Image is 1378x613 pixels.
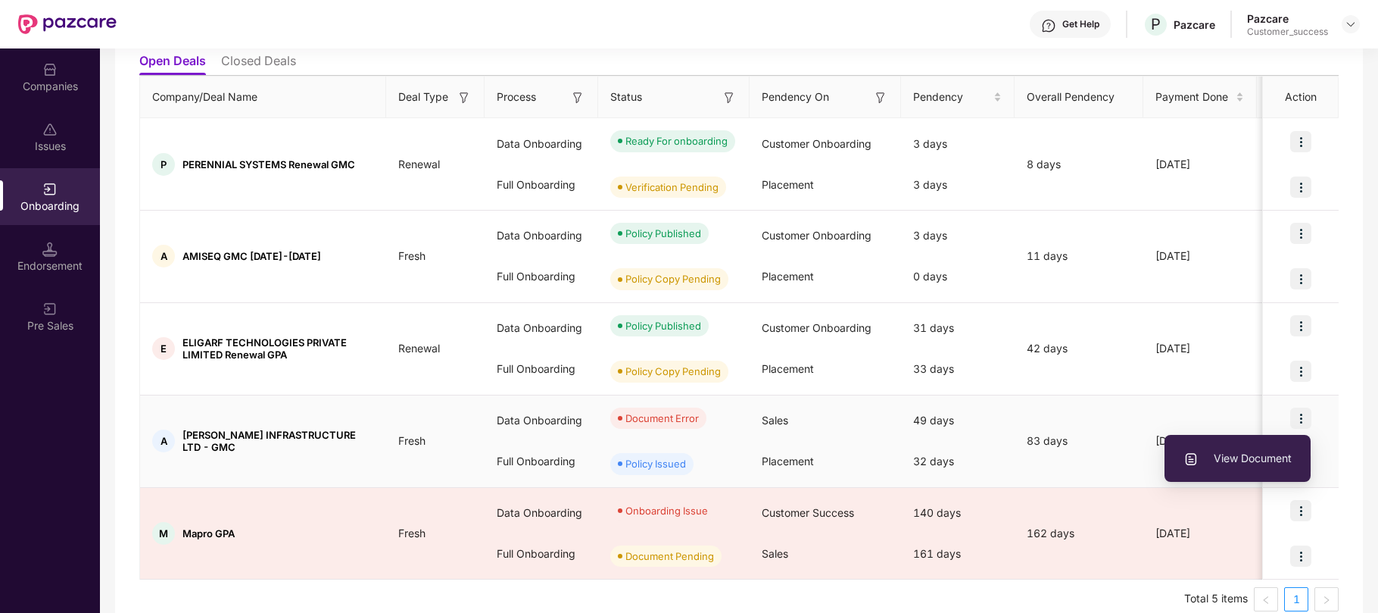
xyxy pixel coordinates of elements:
span: Customer Onboarding [762,137,871,150]
div: 31 days [901,308,1015,349]
div: 8 days [1015,156,1143,173]
div: [DATE] [1143,433,1257,449]
div: Full Onboarding [485,349,598,389]
span: Payment Done [1155,89,1233,105]
img: New Pazcare Logo [18,14,117,34]
div: [DATE] [1143,340,1257,357]
div: [DATE] [1143,248,1257,264]
span: Customer Onboarding [762,229,871,242]
span: Deal Type [398,89,448,105]
div: [DATE] [1143,156,1257,173]
li: Next Page [1314,587,1339,611]
span: Fresh [386,527,438,540]
div: P [152,153,175,176]
span: AMISEQ GMC [DATE]-[DATE] [182,250,321,262]
span: right [1322,596,1331,605]
div: Ready For onboarding [625,133,728,149]
img: svg+xml;base64,PHN2ZyB3aWR0aD0iMTYiIGhlaWdodD0iMTYiIHZpZXdCb3g9IjAgMCAxNiAxNiIgZmlsbD0ibm9uZSIgeG... [722,90,737,105]
div: 49 days [901,400,1015,441]
span: ELIGARF TECHNOLOGIES PRIVATE LIMITED Renewal GPA [182,336,374,361]
div: Document Error [625,411,699,426]
span: Pendency [913,89,990,105]
span: Placement [762,455,814,468]
div: Full Onboarding [485,164,598,205]
img: svg+xml;base64,PHN2ZyB3aWR0aD0iMjAiIGhlaWdodD0iMjAiIHZpZXdCb3g9IjAgMCAyMCAyMCIgZmlsbD0ibm9uZSIgeG... [42,182,58,197]
th: Company/Deal Name [140,77,386,118]
img: icon [1290,315,1311,336]
span: ₹35,650 [1257,342,1324,355]
button: left [1254,587,1278,611]
img: svg+xml;base64,PHN2ZyBpZD0iSXNzdWVzX2Rpc2FibGVkIiB4bWxucz0iaHR0cDovL3d3dy53My5vcmcvMjAwMC9zdmciIH... [42,122,58,137]
span: View Document [1183,450,1292,467]
span: PERENNIAL SYSTEMS Renewal GMC [182,158,355,170]
div: Policy Issued [625,456,686,471]
span: Renewal [386,342,452,355]
span: Placement [762,362,814,375]
span: Process [497,89,536,105]
span: left [1261,596,1270,605]
img: svg+xml;base64,PHN2ZyB3aWR0aD0iMjAiIGhlaWdodD0iMjAiIHZpZXdCb3g9IjAgMCAyMCAyMCIgZmlsbD0ibm9uZSIgeG... [42,302,58,317]
th: Premium Paid [1257,77,1355,118]
img: svg+xml;base64,PHN2ZyBpZD0iSGVscC0zMngzMiIgeG1sbnM9Imh0dHA6Ly93d3cudzMub3JnLzIwMDAvc3ZnIiB3aWR0aD... [1041,18,1056,33]
div: Full Onboarding [485,533,598,574]
div: 3 days [901,124,1015,164]
div: Policy Published [625,226,701,241]
div: A [152,430,175,452]
th: Payment Done [1143,77,1257,118]
span: Sales [762,547,788,560]
img: icon [1290,223,1311,244]
span: Sales [762,414,788,427]
div: Verification Pending [625,180,719,195]
li: 1 [1284,587,1308,611]
th: Action [1263,77,1339,118]
div: Full Onboarding [485,441,598,482]
span: ₹9,10,868 [1257,249,1334,262]
div: 162 days [1015,525,1143,542]
img: icon [1290,361,1311,382]
div: Data Onboarding [485,124,598,164]
div: M [152,522,175,545]
li: Total 5 items [1184,587,1248,611]
div: 11 days [1015,248,1143,264]
a: 1 [1285,588,1308,611]
div: Data Onboarding [485,215,598,256]
div: 140 days [901,493,1015,533]
div: Customer_success [1247,26,1328,38]
span: Pendency On [762,89,829,105]
span: Placement [762,270,814,283]
img: svg+xml;base64,PHN2ZyBpZD0iQ29tcGFuaWVzIiB4bWxucz0iaHR0cDovL3d3dy53My5vcmcvMjAwMC9zdmciIHdpZHRoPS... [42,62,58,77]
img: svg+xml;base64,PHN2ZyB3aWR0aD0iMTYiIGhlaWdodD0iMTYiIHZpZXdCb3g9IjAgMCAxNiAxNiIgZmlsbD0ibm9uZSIgeG... [457,90,472,105]
span: Status [610,89,642,105]
div: Policy Copy Pending [625,271,721,286]
th: Pendency [901,77,1015,118]
div: Data Onboarding [485,308,598,349]
div: 83 days [1015,433,1143,449]
div: A [152,245,175,267]
img: icon [1290,408,1311,429]
li: Open Deals [139,53,206,75]
div: Policy Published [625,318,701,333]
div: 3 days [901,215,1015,256]
img: icon [1290,546,1311,567]
img: svg+xml;base64,PHN2ZyBpZD0iRHJvcGRvd24tMzJ4MzIiIHhtbG5zPSJodHRwOi8vd3d3LnczLm9yZy8yMDAwL3N2ZyIgd2... [1345,18,1357,30]
div: 0 days [901,256,1015,297]
div: 3 days [901,164,1015,205]
img: svg+xml;base64,PHN2ZyB3aWR0aD0iMTYiIGhlaWdodD0iMTYiIHZpZXdCb3g9IjAgMCAxNiAxNiIgZmlsbD0ibm9uZSIgeG... [570,90,585,105]
img: icon [1290,131,1311,152]
div: Policy Copy Pending [625,364,721,379]
span: Customer Onboarding [762,321,871,334]
span: Fresh [386,249,438,262]
div: Pazcare [1174,17,1215,32]
div: Get Help [1062,18,1099,30]
div: Data Onboarding [485,493,598,533]
div: E [152,337,175,360]
span: ₹60,492 [1257,527,1324,540]
img: svg+xml;base64,PHN2ZyBpZD0iVXBsb2FkX0xvZ3MiIGRhdGEtbmFtZT0iVXBsb2FkIExvZ3MiIHhtbG5zPSJodHRwOi8vd3... [1183,452,1199,467]
li: Previous Page [1254,587,1278,611]
div: Full Onboarding [485,256,598,297]
div: [DATE] [1143,525,1257,542]
div: 42 days [1015,340,1143,357]
span: Customer Success [762,506,854,519]
span: Renewal [386,158,452,170]
div: Document Pending [625,549,714,564]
